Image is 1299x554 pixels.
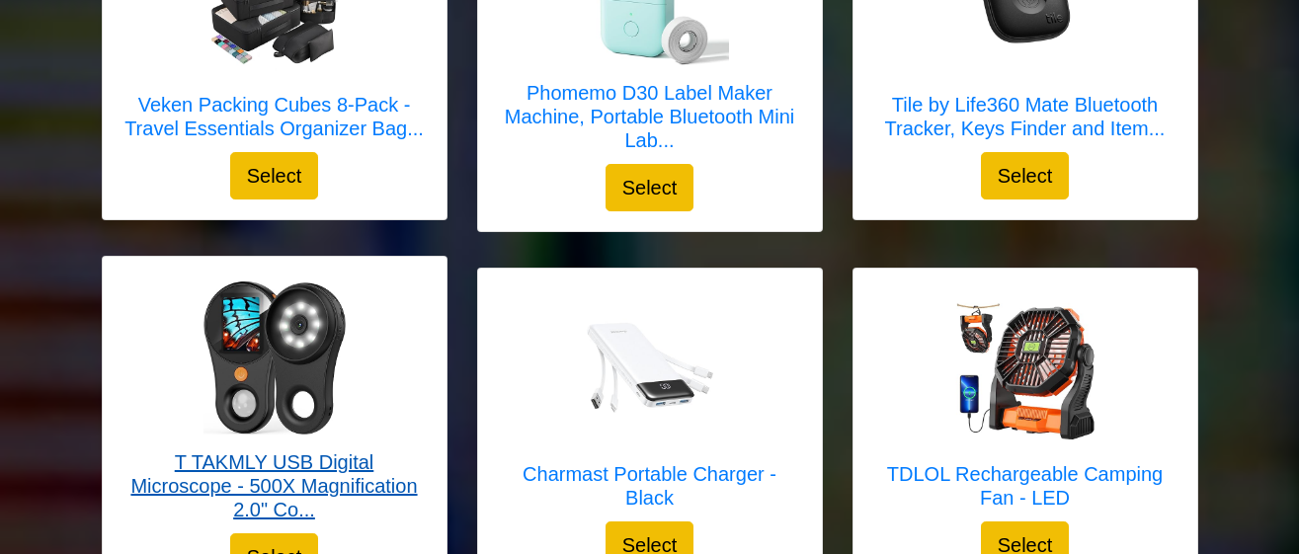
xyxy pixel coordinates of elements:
h5: Charmast Portable Charger - Black [498,462,802,510]
h5: TDLOL Rechargeable Camping Fan - LED [873,462,1177,510]
img: Charmast Portable Charger - Black [571,288,729,446]
a: T TAKMLY USB Digital Microscope - 500X Magnification 2.0" Color Screen T TAKMLY USB Digital Micro... [122,277,427,533]
a: TDLOL Rechargeable Camping Fan - LED TDLOL Rechargeable Camping Fan - LED [873,288,1177,521]
h5: Phomemo D30 Label Maker Machine, Portable Bluetooth Mini Lab... [498,81,802,152]
button: Select [606,164,694,211]
button: Select [981,152,1070,199]
h5: T TAKMLY USB Digital Microscope - 500X Magnification 2.0" Co... [122,450,427,521]
img: TDLOL Rechargeable Camping Fan - LED [946,288,1104,446]
a: Charmast Portable Charger - Black Charmast Portable Charger - Black [498,288,802,521]
img: T TAKMLY USB Digital Microscope - 500X Magnification 2.0" Color Screen [196,277,354,435]
button: Select [230,152,319,199]
h5: Veken Packing Cubes 8-Pack - Travel Essentials Organizer Bag... [122,93,427,140]
h5: Tile by Life360 Mate Bluetooth Tracker, Keys Finder and Item... [873,93,1177,140]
